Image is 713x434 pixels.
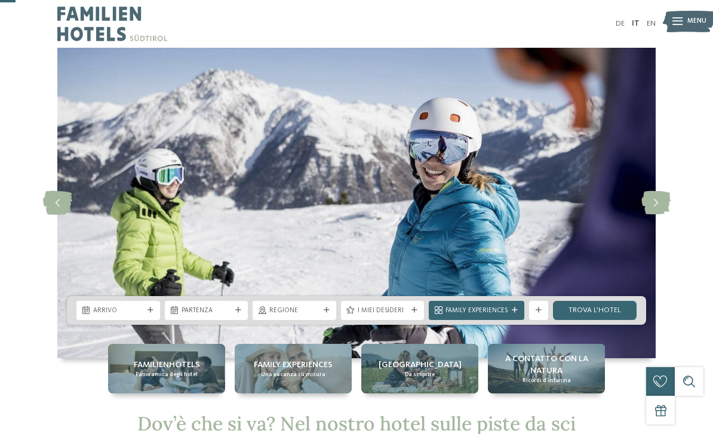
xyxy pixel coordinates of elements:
a: EN [647,20,656,27]
span: Una vacanza su misura [261,371,325,378]
a: Hotel sulle piste da sci per bambini: divertimento senza confini Familienhotels Panoramica degli ... [108,344,225,393]
span: Ricordi d’infanzia [523,377,571,384]
span: I miei desideri [358,306,408,316]
span: Arrivo [93,306,143,316]
span: Regione [269,306,319,316]
a: Hotel sulle piste da sci per bambini: divertimento senza confini Family experiences Una vacanza s... [235,344,352,393]
a: DE [616,20,625,27]
span: Family Experiences [445,306,508,316]
img: Hotel sulle piste da sci per bambini: divertimento senza confini [57,48,656,358]
span: Family experiences [254,359,333,371]
a: IT [632,20,640,27]
span: Da scoprire [405,371,435,378]
span: Familienhotels [134,359,200,371]
span: [GEOGRAPHIC_DATA] [379,359,462,371]
span: Partenza [182,306,232,316]
a: trova l’hotel [553,301,637,320]
span: Menu [687,17,706,26]
a: Hotel sulle piste da sci per bambini: divertimento senza confini A contatto con la natura Ricordi... [488,344,605,393]
span: A contatto con la natura [493,353,600,377]
a: Hotel sulle piste da sci per bambini: divertimento senza confini [GEOGRAPHIC_DATA] Da scoprire [361,344,478,393]
span: Panoramica degli hotel [136,371,198,378]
